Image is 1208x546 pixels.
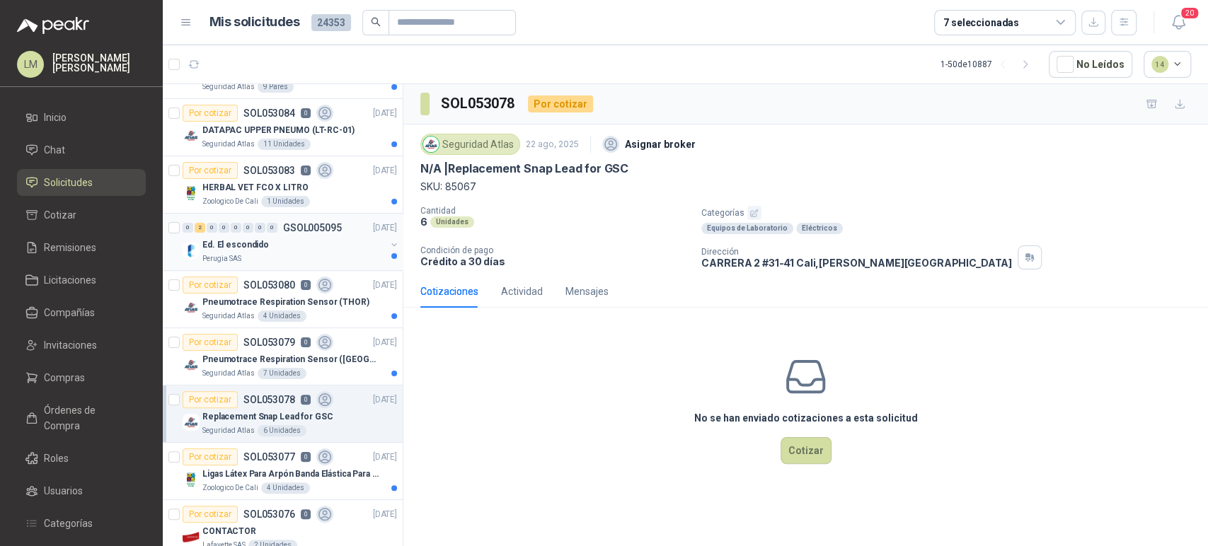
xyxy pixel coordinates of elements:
[183,162,238,179] div: Por cotizar
[44,110,67,125] span: Inicio
[17,364,146,391] a: Compras
[261,482,310,494] div: 4 Unidades
[44,272,96,288] span: Licitaciones
[373,164,397,178] p: [DATE]
[183,334,238,351] div: Por cotizar
[373,451,397,464] p: [DATE]
[373,508,397,521] p: [DATE]
[17,17,89,34] img: Logo peakr
[209,12,300,33] h1: Mis solicitudes
[526,138,579,151] p: 22 ago, 2025
[258,368,306,379] div: 7 Unidades
[202,238,269,252] p: Ed. El escondido
[943,15,1019,30] div: 7 seleccionadas
[625,136,696,152] p: Asignar broker
[202,181,308,194] p: HERBAL VET FCO X LITRO
[1166,10,1191,35] button: 20
[183,448,238,465] div: Por cotizar
[17,299,146,326] a: Compañías
[44,402,132,434] span: Órdenes de Compra
[420,206,690,216] p: Cantidad
[17,397,146,439] a: Órdenes de Compra
[163,443,403,500] a: Por cotizarSOL0530770[DATE] Company LogoLigas Látex Para Arpón Banda Elástica Para Arpón Tripa Po...
[283,223,342,233] p: GSOL005095
[17,202,146,228] a: Cotizar
[940,53,1037,76] div: 1 - 50 de 10887
[202,353,379,366] p: Pneumotrace Respiration Sensor ([GEOGRAPHIC_DATA])
[501,284,543,299] div: Actividad
[420,284,478,299] div: Cotizaciones
[163,328,403,385] a: Por cotizarSOL0530790[DATE] Company LogoPneumotrace Respiration Sensor ([GEOGRAPHIC_DATA])Segurid...
[441,93,517,115] h3: SOL053078
[243,509,295,519] p: SOL053076
[202,296,369,309] p: Pneumotrace Respiration Sensor (THOR)
[301,395,311,405] p: 0
[17,104,146,131] a: Inicio
[301,165,311,175] p: 0
[17,234,146,261] a: Remisiones
[373,107,397,120] p: [DATE]
[420,134,520,155] div: Seguridad Atlas
[701,206,1202,220] p: Categorías
[202,310,255,322] p: Seguridad Atlas
[17,169,146,196] a: Solicitudes
[420,161,628,176] p: N/A | Replacement Snap Lead for GSC
[44,337,97,353] span: Invitaciones
[202,124,355,137] p: DATAPAC UPPER PNEUMO (LT-RC-01)
[258,425,306,436] div: 6 Unidades
[17,477,146,504] a: Usuarios
[202,425,255,436] p: Seguridad Atlas
[202,410,333,424] p: Replacement Snap Lead for GSC
[183,471,200,488] img: Company Logo
[183,242,200,259] img: Company Logo
[528,95,593,112] div: Por cotizar
[258,81,294,93] div: 9 Pares
[202,368,255,379] p: Seguridad Atlas
[202,525,256,538] p: CONTACTOR
[17,332,146,359] a: Invitaciones
[267,223,277,233] div: 0
[1144,51,1192,78] button: 14
[420,255,690,267] p: Crédito a 30 días
[183,105,238,122] div: Por cotizar
[183,299,200,316] img: Company Logo
[255,223,265,233] div: 0
[44,516,93,531] span: Categorías
[202,196,258,207] p: Zoologico De Cali
[371,17,381,27] span: search
[243,280,295,290] p: SOL053080
[44,483,83,499] span: Usuarios
[183,277,238,294] div: Por cotizar
[17,510,146,537] a: Categorías
[301,452,311,462] p: 0
[301,108,311,118] p: 0
[565,284,609,299] div: Mensajes
[202,81,255,93] p: Seguridad Atlas
[163,156,403,214] a: Por cotizarSOL0530830[DATE] Company LogoHERBAL VET FCO X LITROZoologico De Cali1 Unidades
[219,223,229,233] div: 0
[202,467,379,481] p: Ligas Látex Para Arpón Banda Elástica Para Arpón Tripa Pollo
[52,53,146,73] p: [PERSON_NAME] [PERSON_NAME]
[195,223,205,233] div: 2
[183,506,238,523] div: Por cotizar
[231,223,241,233] div: 0
[701,247,1012,257] p: Dirección
[183,223,193,233] div: 0
[44,370,85,385] span: Compras
[1180,6,1200,20] span: 20
[202,253,241,265] p: Perugia SAS
[243,395,295,405] p: SOL053078
[1049,51,1132,78] button: No Leídos
[17,267,146,294] a: Licitaciones
[44,207,76,223] span: Cotizar
[373,336,397,349] p: [DATE]
[243,452,295,462] p: SOL053077
[301,280,311,290] p: 0
[183,356,200,373] img: Company Logo
[17,136,146,163] a: Chat
[183,219,400,265] a: 0 2 0 0 0 0 0 0 GSOL005095[DATE] Company LogoEd. El escondidoPerugia SAS
[423,136,439,152] img: Company Logo
[243,165,295,175] p: SOL053083
[701,257,1012,269] p: CARRERA 2 #31-41 Cali , [PERSON_NAME][GEOGRAPHIC_DATA]
[163,99,403,156] a: Por cotizarSOL0530840[DATE] Company LogoDATAPAC UPPER PNEUMO (LT-RC-01)Seguridad Atlas11 Unidades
